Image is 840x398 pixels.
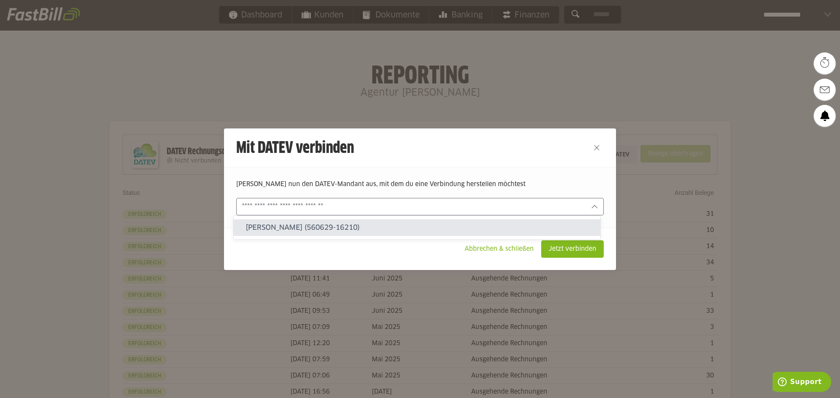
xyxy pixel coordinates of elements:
p: [PERSON_NAME] nun den DATEV-Mandant aus, mit dem du eine Verbindung herstellen möchtest [236,180,604,189]
sl-button: Jetzt verbinden [541,240,604,258]
sl-option: [PERSON_NAME] (560629-16210) [234,219,600,236]
iframe: Öffnet ein Widget, in dem Sie weitere Informationen finden [773,372,831,394]
sl-button: Abbrechen & schließen [457,240,541,258]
